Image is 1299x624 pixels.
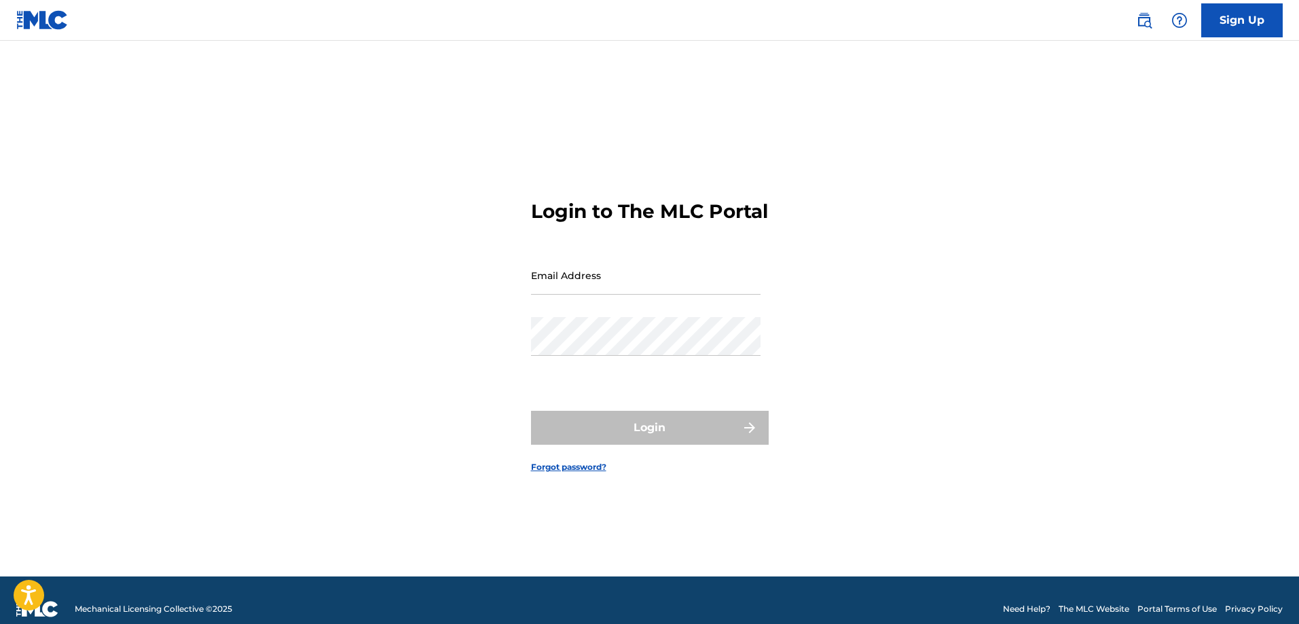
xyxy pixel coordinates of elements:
img: search [1136,12,1152,29]
a: Sign Up [1201,3,1283,37]
iframe: Chat Widget [1231,559,1299,624]
img: MLC Logo [16,10,69,30]
a: Portal Terms of Use [1137,603,1217,615]
img: logo [16,601,58,617]
a: Forgot password? [531,461,606,473]
img: help [1171,12,1188,29]
div: Help [1166,7,1193,34]
a: Public Search [1131,7,1158,34]
span: Mechanical Licensing Collective © 2025 [75,603,232,615]
a: Need Help? [1003,603,1050,615]
h3: Login to The MLC Portal [531,200,768,223]
a: The MLC Website [1059,603,1129,615]
a: Privacy Policy [1225,603,1283,615]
